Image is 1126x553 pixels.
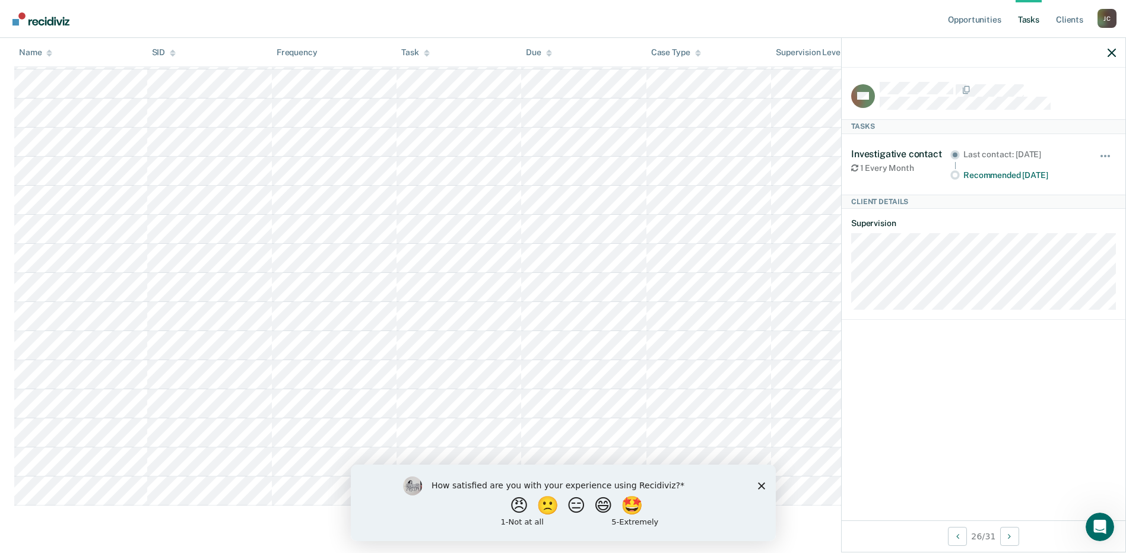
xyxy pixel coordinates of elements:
div: Frequency [277,47,318,58]
div: Tasks [842,119,1125,134]
div: Recommended [DATE] [963,170,1083,180]
iframe: Survey by Kim from Recidiviz [351,465,776,541]
dt: Supervision [851,218,1116,228]
div: Last contact: [DATE] [963,150,1083,160]
div: Client Details [842,195,1125,209]
div: Task [401,47,429,58]
button: Previous Client [948,527,967,546]
div: Case Type [651,47,701,58]
div: 1 Every Month [851,163,950,173]
div: J C [1098,9,1117,28]
div: 26 / 31 [842,520,1125,552]
div: Supervision Level [776,47,854,58]
img: Recidiviz [12,12,69,26]
div: Name [19,47,52,58]
iframe: Intercom live chat [1086,513,1114,541]
button: Profile dropdown button [1098,9,1117,28]
div: Investigative contact [851,148,950,160]
div: Due [526,47,552,58]
button: Next Client [1000,527,1019,546]
div: SID [152,47,176,58]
